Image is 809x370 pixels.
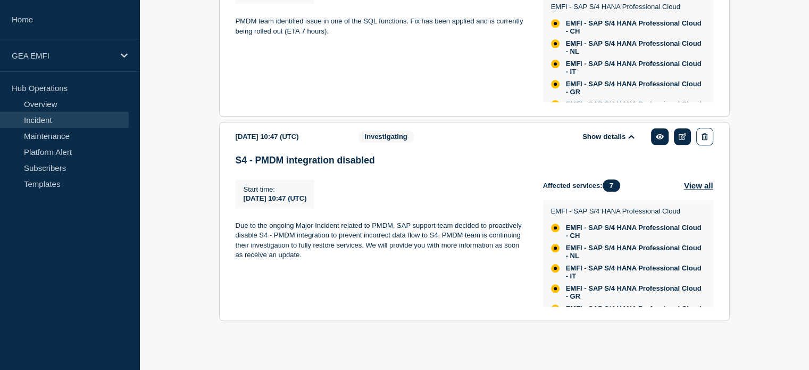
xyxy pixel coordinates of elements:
[236,128,342,145] div: [DATE] 10:47 (UTC)
[566,305,703,320] span: EMFI - SAP S/4 HANA Professional Cloud - DE
[566,39,703,55] span: EMFI - SAP S/4 HANA Professional Cloud - NL
[551,284,560,293] div: affected
[566,264,703,280] span: EMFI - SAP S/4 HANA Professional Cloud - IT
[244,194,307,202] span: [DATE] 10:47 (UTC)
[236,221,526,260] p: Due to the ongoing Major Incident related to PMDM, SAP support team decided to proactively disabl...
[566,100,703,116] span: EMFI - SAP S/4 HANA Professional Cloud - DE
[551,305,560,313] div: affected
[566,284,703,300] span: EMFI - SAP S/4 HANA Professional Cloud - GR
[551,60,560,68] div: affected
[566,19,703,35] span: EMFI - SAP S/4 HANA Professional Cloud - CH
[551,3,703,11] p: EMFI - SAP S/4 HANA Professional Cloud
[236,155,713,166] h3: S4 - PMDM integration disabled
[551,224,560,232] div: affected
[566,80,703,96] span: EMFI - SAP S/4 HANA Professional Cloud - GR
[566,244,703,260] span: EMFI - SAP S/4 HANA Professional Cloud - NL
[579,132,638,141] button: Show details
[551,264,560,273] div: affected
[358,130,414,143] span: Investigating
[566,224,703,240] span: EMFI - SAP S/4 HANA Professional Cloud - CH
[566,60,703,76] span: EMFI - SAP S/4 HANA Professional Cloud - IT
[551,39,560,48] div: affected
[236,17,526,36] p: PMDM team identified issue in one of the SQL functions. Fix has been applied and is currently bei...
[244,185,307,193] p: Start time :
[12,51,114,60] p: GEA EMFI
[551,19,560,28] div: affected
[551,244,560,252] div: affected
[543,179,625,192] span: Affected services:
[551,80,560,88] div: affected
[551,207,703,215] p: EMFI - SAP S/4 HANA Professional Cloud
[551,100,560,109] div: affected
[603,179,620,192] span: 7
[684,179,713,192] button: View all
